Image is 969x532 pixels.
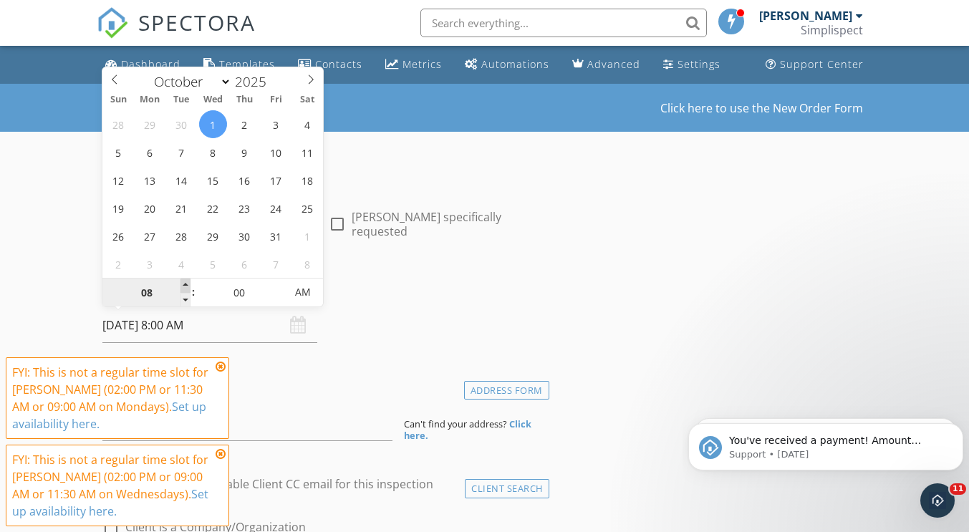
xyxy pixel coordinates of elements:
[168,222,196,250] span: October 28, 2025
[228,95,260,105] span: Thu
[213,477,433,491] label: Enable Client CC email for this inspection
[404,417,531,442] strong: Click here.
[136,194,164,222] span: October 20, 2025
[198,52,281,78] a: Templates
[760,52,869,78] a: Support Center
[105,166,132,194] span: October 12, 2025
[657,52,726,78] a: Settings
[134,95,165,105] span: Mon
[105,138,132,166] span: October 5, 2025
[459,52,555,78] a: Automations (Basic)
[105,194,132,222] span: October 19, 2025
[262,110,290,138] span: October 3, 2025
[191,278,195,306] span: :
[197,95,228,105] span: Wed
[464,381,549,400] div: Address Form
[920,483,955,518] iframe: Intercom live chat
[683,393,969,493] iframe: Intercom notifications message
[231,194,259,222] span: October 23, 2025
[262,138,290,166] span: October 10, 2025
[294,166,322,194] span: October 18, 2025
[231,166,259,194] span: October 16, 2025
[402,57,442,71] div: Metrics
[315,57,362,71] div: Contacts
[102,308,317,343] input: Select date
[105,222,132,250] span: October 26, 2025
[587,57,640,71] div: Advanced
[102,95,134,105] span: Sun
[97,7,128,39] img: The Best Home Inspection Software - Spectora
[102,377,543,396] h4: Location
[231,110,259,138] span: October 2, 2025
[262,194,290,222] span: October 24, 2025
[291,95,323,105] span: Sat
[12,451,211,520] div: FYI: This is not a regular time slot for [PERSON_NAME] (02:00 PM or 09:00 AM or 11:30 AM on Wedne...
[260,95,291,105] span: Fri
[168,138,196,166] span: October 7, 2025
[284,278,323,306] span: Click to toggle
[420,9,707,37] input: Search everything...
[801,23,863,37] div: Simplispect
[97,19,256,49] a: SPECTORA
[231,72,279,91] input: Year
[47,42,257,210] span: You've received a payment! Amount $599.99 Fee $16.80 Net $583.19 Transaction # pi_3SC2YnK7snlDGpR...
[199,250,227,278] span: November 5, 2025
[231,250,259,278] span: November 6, 2025
[780,57,864,71] div: Support Center
[404,417,507,430] span: Can't find your address?
[168,166,196,194] span: October 14, 2025
[262,166,290,194] span: October 17, 2025
[199,194,227,222] span: October 22, 2025
[352,210,544,238] label: [PERSON_NAME] specifically requested
[105,110,132,138] span: September 28, 2025
[168,110,196,138] span: September 30, 2025
[262,222,290,250] span: October 31, 2025
[136,250,164,278] span: November 3, 2025
[121,57,180,71] div: Dashboard
[199,110,227,138] span: October 1, 2025
[102,406,392,441] input: Address Search
[47,55,263,68] p: Message from Support, sent 1d ago
[759,9,852,23] div: [PERSON_NAME]
[481,57,549,71] div: Automations
[262,250,290,278] span: November 7, 2025
[294,110,322,138] span: October 4, 2025
[231,222,259,250] span: October 30, 2025
[136,110,164,138] span: September 29, 2025
[231,138,259,166] span: October 9, 2025
[950,483,966,495] span: 11
[100,52,186,78] a: Dashboard
[292,52,368,78] a: Contacts
[138,7,256,37] span: SPECTORA
[678,57,720,71] div: Settings
[465,479,549,498] div: Client Search
[12,364,211,432] div: FYI: This is not a regular time slot for [PERSON_NAME] (02:00 PM or 11:30 AM or 09:00 AM on Monda...
[136,222,164,250] span: October 27, 2025
[660,102,863,114] a: Click here to use the New Order Form
[165,95,197,105] span: Tue
[168,194,196,222] span: October 21, 2025
[294,138,322,166] span: October 11, 2025
[168,250,196,278] span: November 4, 2025
[199,166,227,194] span: October 15, 2025
[199,222,227,250] span: October 29, 2025
[294,250,322,278] span: November 8, 2025
[567,52,646,78] a: Advanced
[380,52,448,78] a: Metrics
[294,222,322,250] span: November 1, 2025
[105,250,132,278] span: November 2, 2025
[294,194,322,222] span: October 25, 2025
[219,57,275,71] div: Templates
[136,138,164,166] span: October 6, 2025
[199,138,227,166] span: October 8, 2025
[136,166,164,194] span: October 13, 2025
